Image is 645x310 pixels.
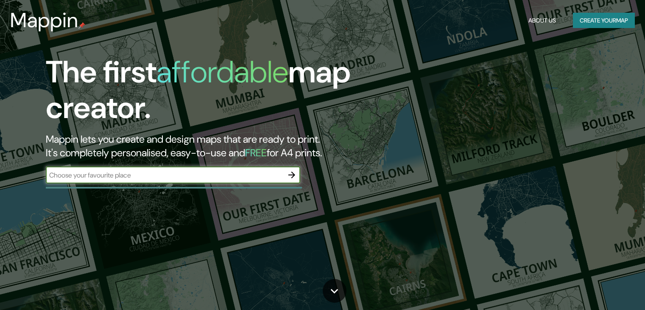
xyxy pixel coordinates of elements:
button: About Us [525,13,559,28]
h3: Mappin [10,8,78,32]
input: Choose your favourite place [46,170,283,180]
h1: affordable [156,52,288,92]
h5: FREE [245,146,267,159]
h1: The first map creator. [46,54,369,132]
img: mappin-pin [78,22,85,29]
h2: Mappin lets you create and design maps that are ready to print. It's completely personalised, eas... [46,132,369,160]
button: Create yourmap [573,13,635,28]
